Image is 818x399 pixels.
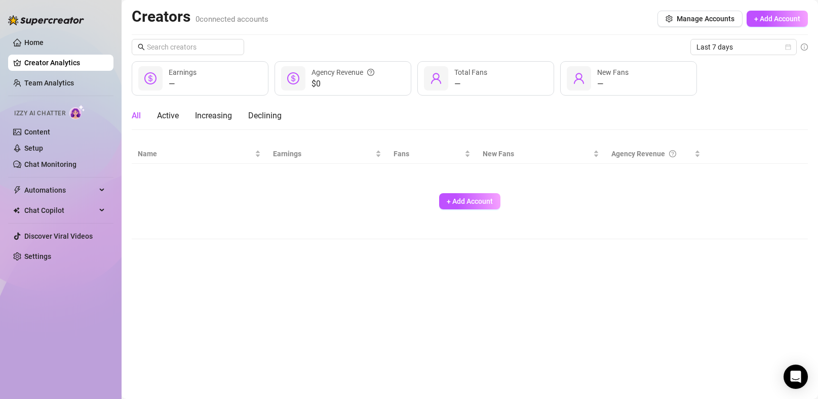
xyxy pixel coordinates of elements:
span: Izzy AI Chatter [14,109,65,118]
span: Manage Accounts [677,15,734,23]
span: Automations [24,182,96,198]
a: Team Analytics [24,79,74,87]
span: dollar-circle [287,72,299,84]
div: — [454,78,487,90]
th: Fans [387,144,477,164]
th: Earnings [267,144,387,164]
button: + Add Account [439,193,500,209]
a: Settings [24,252,51,260]
span: New Fans [597,68,629,76]
span: + Add Account [754,15,800,23]
div: — [597,78,629,90]
span: search [138,43,145,51]
div: Open Intercom Messenger [784,365,808,389]
div: Active [157,110,179,122]
span: dollar-circle [144,72,157,84]
span: Total Fans [454,68,487,76]
input: Search creators [147,41,230,53]
a: Chat Monitoring [24,160,76,168]
th: New Fans [477,144,605,164]
span: Chat Copilot [24,202,96,218]
span: thunderbolt [13,186,21,194]
div: All [132,110,141,122]
span: user [573,72,585,84]
span: question-circle [367,67,374,78]
span: setting [666,15,673,22]
span: Earnings [169,68,197,76]
span: info-circle [801,43,808,51]
a: Discover Viral Videos [24,232,93,240]
img: Chat Copilot [13,207,20,214]
span: Last 7 days [696,39,791,55]
th: Name [132,144,267,164]
img: AI Chatter [69,105,85,119]
h2: Creators [132,7,268,26]
span: calendar [785,44,791,50]
div: Declining [248,110,282,122]
div: Increasing [195,110,232,122]
span: question-circle [669,148,676,159]
img: logo-BBDzfeDw.svg [8,15,84,25]
button: + Add Account [747,11,808,27]
div: — [169,78,197,90]
span: Name [138,148,253,159]
div: Agency Revenue [311,67,374,78]
span: Earnings [273,148,373,159]
span: New Fans [483,148,591,159]
button: Manage Accounts [657,11,743,27]
a: Content [24,128,50,136]
span: user [430,72,442,84]
a: Home [24,38,44,47]
span: 0 connected accounts [196,15,268,24]
a: Creator Analytics [24,55,105,71]
span: $0 [311,78,374,90]
div: Agency Revenue [611,148,692,159]
span: + Add Account [447,197,493,205]
a: Setup [24,144,43,152]
span: Fans [394,148,462,159]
